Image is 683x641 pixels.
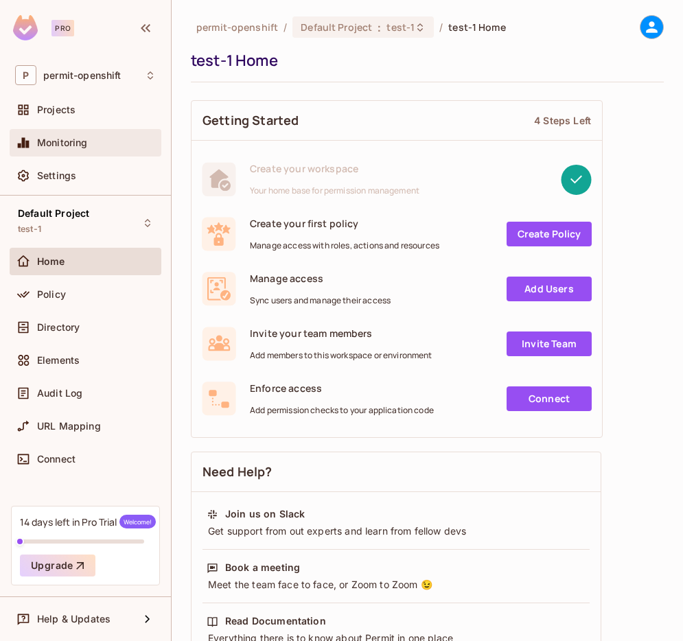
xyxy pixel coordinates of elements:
div: test-1 Home [191,50,657,71]
span: Need Help? [202,463,273,480]
a: Connect [507,386,592,411]
span: Invite your team members [250,327,432,340]
a: Invite Team [507,331,592,356]
span: Your home base for permission management [250,185,419,196]
span: test-1 Home [448,21,505,34]
span: Projects [37,104,76,115]
span: Connect [37,454,76,465]
button: Upgrade [20,555,95,576]
span: Home [37,256,65,267]
img: SReyMgAAAABJRU5ErkJggg== [13,15,38,40]
div: 4 Steps Left [534,114,591,127]
span: Elements [37,355,80,366]
span: URL Mapping [37,421,101,432]
div: Get support from out experts and learn from fellow devs [207,524,586,538]
span: Getting Started [202,112,299,129]
span: Monitoring [37,137,88,148]
span: test-1 [386,21,415,34]
span: Manage access with roles, actions and resources [250,240,439,251]
span: Create your first policy [250,217,439,230]
div: Pro [51,20,74,36]
span: Add permission checks to your application code [250,405,434,416]
a: Create Policy [507,222,592,246]
div: Meet the team face to face, or Zoom to Zoom 😉 [207,578,586,592]
span: Welcome! [119,515,156,528]
span: Policy [37,289,66,300]
li: / [439,21,443,34]
div: Book a meeting [225,561,300,574]
span: Directory [37,322,80,333]
span: Create your workspace [250,162,419,175]
div: Read Documentation [225,614,326,628]
span: P [15,65,36,85]
span: Default Project [301,21,372,34]
span: : [377,22,382,33]
li: / [283,21,287,34]
span: Sync users and manage their access [250,295,391,306]
span: Settings [37,170,76,181]
span: Workspace: permit-openshift [43,70,121,81]
div: Join us on Slack [225,507,305,521]
span: Help & Updates [37,614,111,625]
span: Enforce access [250,382,434,395]
span: the active workspace [196,21,278,34]
a: Add Users [507,277,592,301]
span: Audit Log [37,388,82,399]
span: test-1 [18,224,41,235]
span: Manage access [250,272,391,285]
span: Default Project [18,208,89,219]
span: Add members to this workspace or environment [250,350,432,361]
div: 14 days left in Pro Trial [20,515,156,528]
